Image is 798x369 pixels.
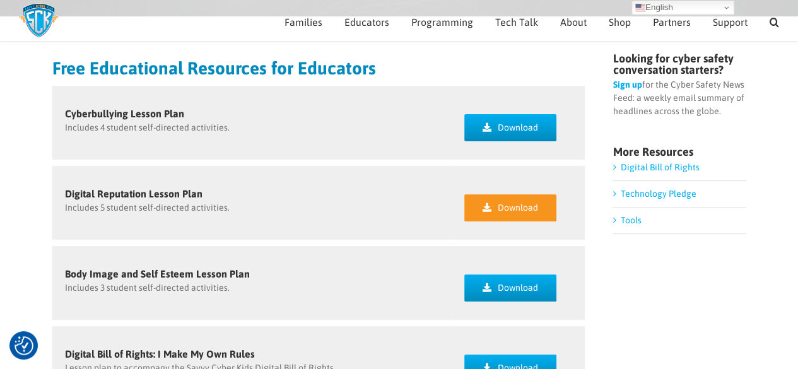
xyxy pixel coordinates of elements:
[411,17,473,27] span: Programming
[19,3,59,38] img: Savvy Cyber Kids Logo
[498,122,538,133] span: Download
[560,17,587,27] span: About
[344,17,389,27] span: Educators
[65,201,440,214] p: Includes 5 student self-directed activities.
[653,17,691,27] span: Partners
[498,202,538,213] span: Download
[613,78,746,118] p: for the Cyber Safety News Feed: a weekly email summary of headlines across the globe.
[613,79,642,90] a: Sign up
[498,283,538,293] span: Download
[635,3,645,13] img: en
[464,114,556,141] a: Download
[52,59,585,77] h2: Free Educational Resources for Educators
[65,349,440,359] h5: Digital Bill of Rights: I Make My Own Rules
[65,189,440,199] h5: Digital Reputation Lesson Plan
[65,108,440,119] h5: Cyberbullying Lesson Plan
[620,215,641,225] a: Tools
[620,162,699,172] a: Digital Bill of Rights
[613,53,746,76] h4: Looking for cyber safety conversation starters?
[613,146,746,158] h4: More Resources
[464,194,556,221] a: Download
[713,17,748,27] span: Support
[15,336,33,355] button: Consent Preferences
[65,269,440,279] h5: Body Image and Self Esteem Lesson Plan
[464,274,556,302] a: Download
[620,189,696,199] a: Technology Pledge
[65,281,440,295] p: Includes 3 student self-directed activities.
[65,121,440,134] p: Includes 4 student self-directed activities.
[495,17,538,27] span: Tech Talk
[15,336,33,355] img: Revisit consent button
[285,17,322,27] span: Families
[609,17,631,27] span: Shop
